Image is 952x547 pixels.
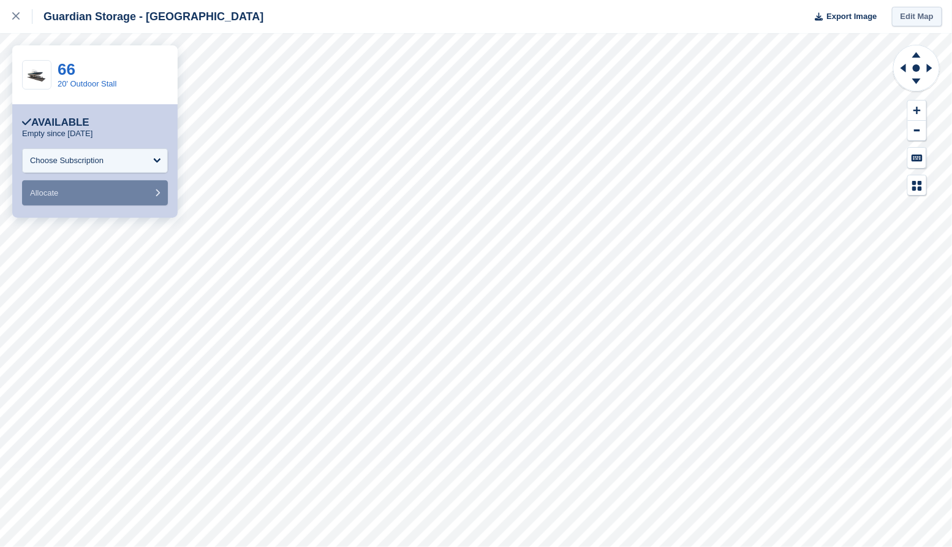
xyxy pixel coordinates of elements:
span: Export Image [826,10,877,23]
button: Export Image [807,7,877,27]
p: Empty since [DATE] [22,129,93,139]
button: Zoom In [908,101,926,121]
img: Boat.jpg [23,67,51,83]
button: Zoom Out [908,121,926,141]
button: Allocate [22,180,168,205]
button: Map Legend [908,175,926,196]
div: Available [22,117,89,129]
span: Allocate [30,188,58,197]
div: Choose Subscription [30,155,104,167]
a: Edit Map [892,7,942,27]
div: Guardian Storage - [GEOGRAPHIC_DATA] [32,9,263,24]
a: 20' Outdoor Stall [58,79,116,88]
a: 66 [58,60,75,78]
button: Keyboard Shortcuts [908,148,926,168]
